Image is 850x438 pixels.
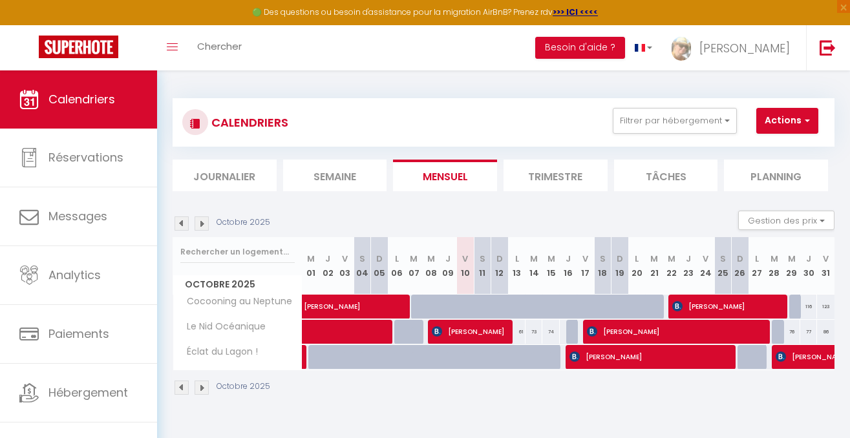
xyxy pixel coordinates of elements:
abbr: L [395,253,399,265]
a: ... [PERSON_NAME] [662,25,806,70]
span: [PERSON_NAME] [569,344,732,369]
th: 30 [800,237,818,295]
span: Calendriers [48,91,115,107]
th: 15 [542,237,560,295]
p: Octobre 2025 [217,381,270,393]
th: 05 [371,237,388,295]
th: 31 [817,237,834,295]
th: 20 [628,237,646,295]
a: Chercher [187,25,251,70]
button: Actions [756,108,818,134]
th: 09 [440,237,457,295]
abbr: M [547,253,555,265]
th: 17 [577,237,595,295]
th: 23 [680,237,697,295]
abbr: D [737,253,743,265]
abbr: S [720,253,726,265]
th: 10 [457,237,474,295]
abbr: L [515,253,519,265]
abbr: L [755,253,759,265]
img: ... [672,37,691,61]
li: Trimestre [504,160,608,191]
abbr: M [530,253,538,265]
abbr: J [686,253,691,265]
th: 03 [337,237,354,295]
span: Octobre 2025 [173,275,302,294]
abbr: M [770,253,778,265]
div: 76 [783,320,800,344]
span: [PERSON_NAME] [432,319,507,344]
li: Semaine [283,160,387,191]
th: 28 [766,237,783,295]
th: 16 [560,237,577,295]
a: [PERSON_NAME] [297,295,315,319]
abbr: M [427,253,435,265]
div: 116 [800,295,818,318]
abbr: J [566,253,571,265]
th: 04 [354,237,371,295]
span: Chercher [197,39,242,53]
span: Hébergement [48,384,128,401]
button: Besoin d'aide ? [535,37,625,59]
abbr: S [600,253,606,265]
span: [PERSON_NAME] [699,40,790,56]
span: Cocooning au Neptune [175,295,295,309]
input: Rechercher un logement... [180,240,295,264]
th: 08 [422,237,440,295]
li: Planning [724,160,828,191]
abbr: S [480,253,485,265]
abbr: V [823,253,829,265]
div: 123 [817,295,834,318]
th: 22 [663,237,680,295]
li: Mensuel [393,160,497,191]
th: 12 [491,237,509,295]
span: [PERSON_NAME] [587,319,767,344]
abbr: J [445,253,451,265]
th: 01 [303,237,320,295]
abbr: M [668,253,675,265]
abbr: M [410,253,418,265]
span: Éclat du Lagon ! [175,345,261,359]
img: Super Booking [39,36,118,58]
th: 21 [646,237,663,295]
p: Octobre 2025 [217,216,270,229]
span: Analytics [48,267,101,283]
li: Journalier [173,160,277,191]
abbr: S [359,253,365,265]
span: Le Nid Océanique [175,320,269,334]
span: Réservations [48,149,123,165]
abbr: D [617,253,623,265]
li: Tâches [614,160,718,191]
abbr: M [788,253,796,265]
th: 14 [526,237,543,295]
th: 27 [749,237,766,295]
div: 73 [526,320,543,344]
abbr: J [806,253,811,265]
div: 74 [542,320,560,344]
span: [PERSON_NAME] [672,294,783,318]
span: [PERSON_NAME] [304,287,482,312]
th: 29 [783,237,800,295]
th: 11 [474,237,491,295]
abbr: J [325,253,330,265]
a: >>> ICI <<<< [553,6,598,17]
div: 86 [817,320,834,344]
th: 18 [594,237,611,295]
abbr: V [462,253,468,265]
th: 24 [697,237,714,295]
span: Messages [48,208,107,224]
span: Paiements [48,326,109,342]
abbr: V [582,253,588,265]
th: 13 [508,237,526,295]
abbr: V [703,253,708,265]
th: 25 [714,237,732,295]
th: 07 [405,237,423,295]
div: 77 [800,320,818,344]
abbr: M [307,253,315,265]
th: 02 [319,237,337,295]
button: Filtrer par hébergement [613,108,737,134]
th: 26 [732,237,749,295]
th: 19 [611,237,629,295]
button: Gestion des prix [738,211,834,230]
